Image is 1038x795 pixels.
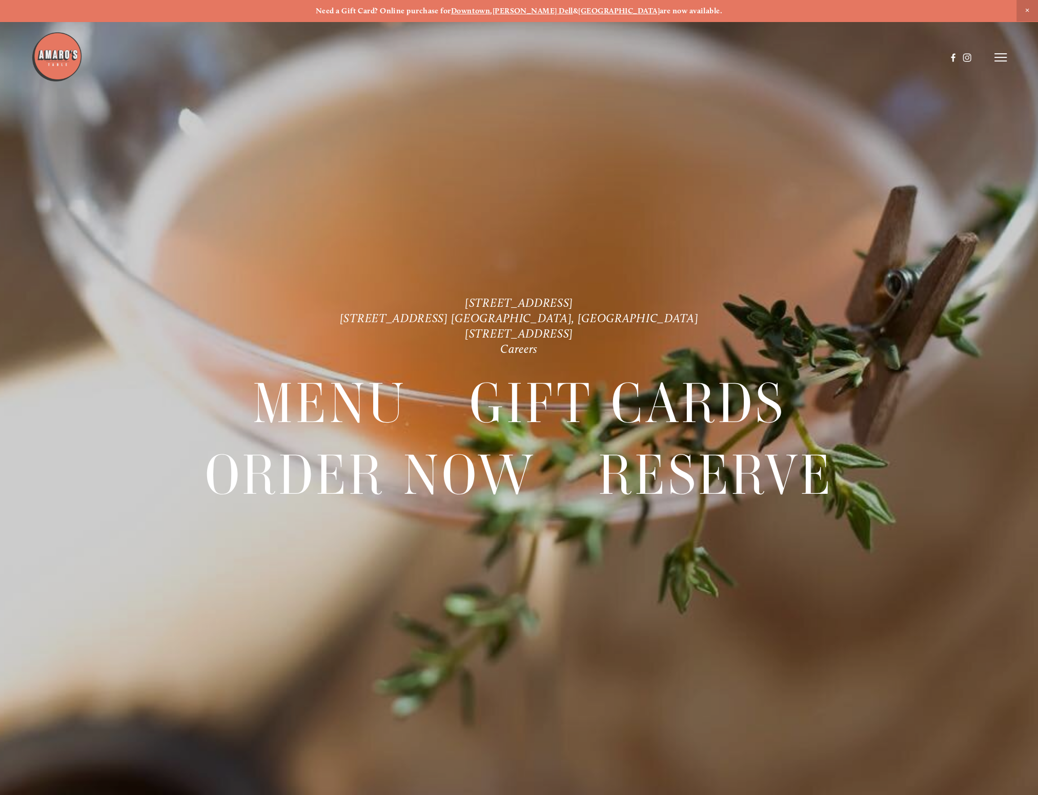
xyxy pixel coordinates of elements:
[465,326,573,341] a: [STREET_ADDRESS]
[493,6,573,15] a: [PERSON_NAME] Dell
[578,6,660,15] a: [GEOGRAPHIC_DATA]
[31,31,83,82] img: Amaro's Table
[598,440,833,511] a: Reserve
[573,6,578,15] strong: &
[500,342,538,356] a: Careers
[451,6,491,15] a: Downtown
[465,296,573,310] a: [STREET_ADDRESS]
[490,6,492,15] strong: ,
[340,311,699,325] a: [STREET_ADDRESS] [GEOGRAPHIC_DATA], [GEOGRAPHIC_DATA]
[205,440,536,511] a: Order Now
[470,368,785,438] a: Gift Cards
[660,6,722,15] strong: are now available.
[253,368,408,438] a: Menu
[316,6,451,15] strong: Need a Gift Card? Online purchase for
